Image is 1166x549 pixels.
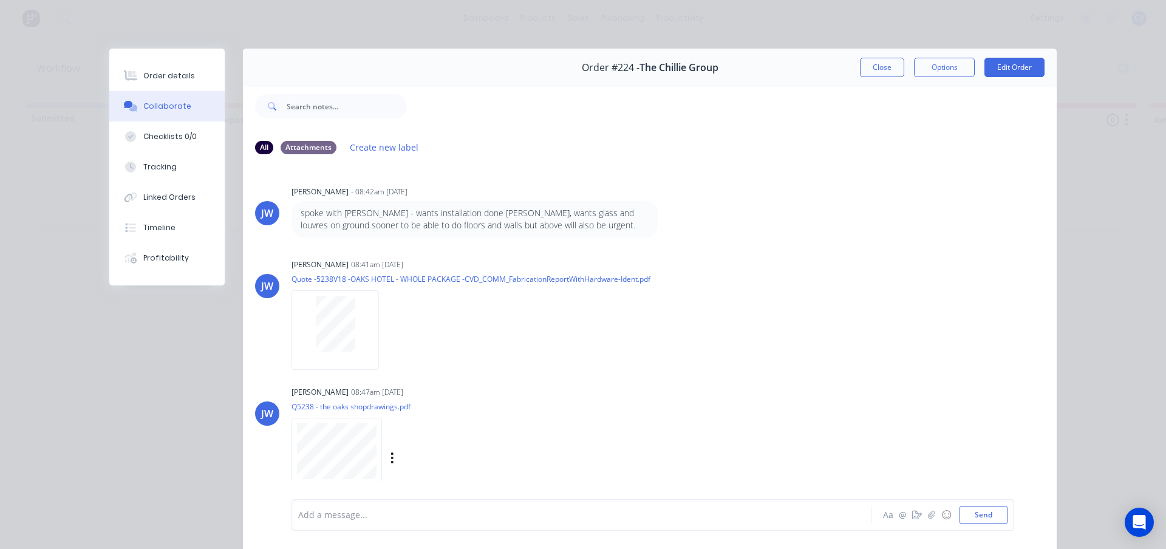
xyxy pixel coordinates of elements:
div: JW [261,279,273,293]
div: JW [261,406,273,421]
button: Linked Orders [109,182,225,213]
input: Search notes... [287,94,407,118]
button: Tracking [109,152,225,182]
button: Options [914,58,975,77]
div: Order details [143,70,195,81]
div: All [255,141,273,154]
button: Send [960,506,1007,524]
button: Timeline [109,213,225,243]
div: [PERSON_NAME] [291,387,349,398]
div: Linked Orders [143,192,196,203]
div: Tracking [143,162,177,172]
p: spoke with [PERSON_NAME] - wants installation done [PERSON_NAME], wants glass and louvres on grou... [301,207,649,232]
div: Profitability [143,253,189,264]
p: Q5238 - the oaks shopdrawings.pdf [291,401,517,412]
div: [PERSON_NAME] [291,186,349,197]
div: Attachments [281,141,336,154]
div: 08:41am [DATE] [351,259,403,270]
button: Profitability [109,243,225,273]
button: Aa [881,508,895,522]
button: Close [860,58,904,77]
button: Order details [109,61,225,91]
div: Checklists 0/0 [143,131,197,142]
div: Collaborate [143,101,191,112]
div: Timeline [143,222,176,233]
button: @ [895,508,910,522]
button: ☺ [939,508,953,522]
div: Open Intercom Messenger [1125,508,1154,537]
button: Checklists 0/0 [109,121,225,152]
span: Order #224 - [582,62,639,73]
div: [PERSON_NAME] [291,259,349,270]
div: JW [261,206,273,220]
span: The Chillie Group [639,62,718,73]
button: Collaborate [109,91,225,121]
button: Create new label [344,139,425,155]
div: 08:47am [DATE] [351,387,403,398]
div: - 08:42am [DATE] [351,186,407,197]
p: Quote -5238V18 -OAKS HOTEL - WHOLE PACKAGE -CVD_COMM_FabricationReportWithHardware-Ident.pdf [291,274,650,284]
button: Edit Order [984,58,1045,77]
